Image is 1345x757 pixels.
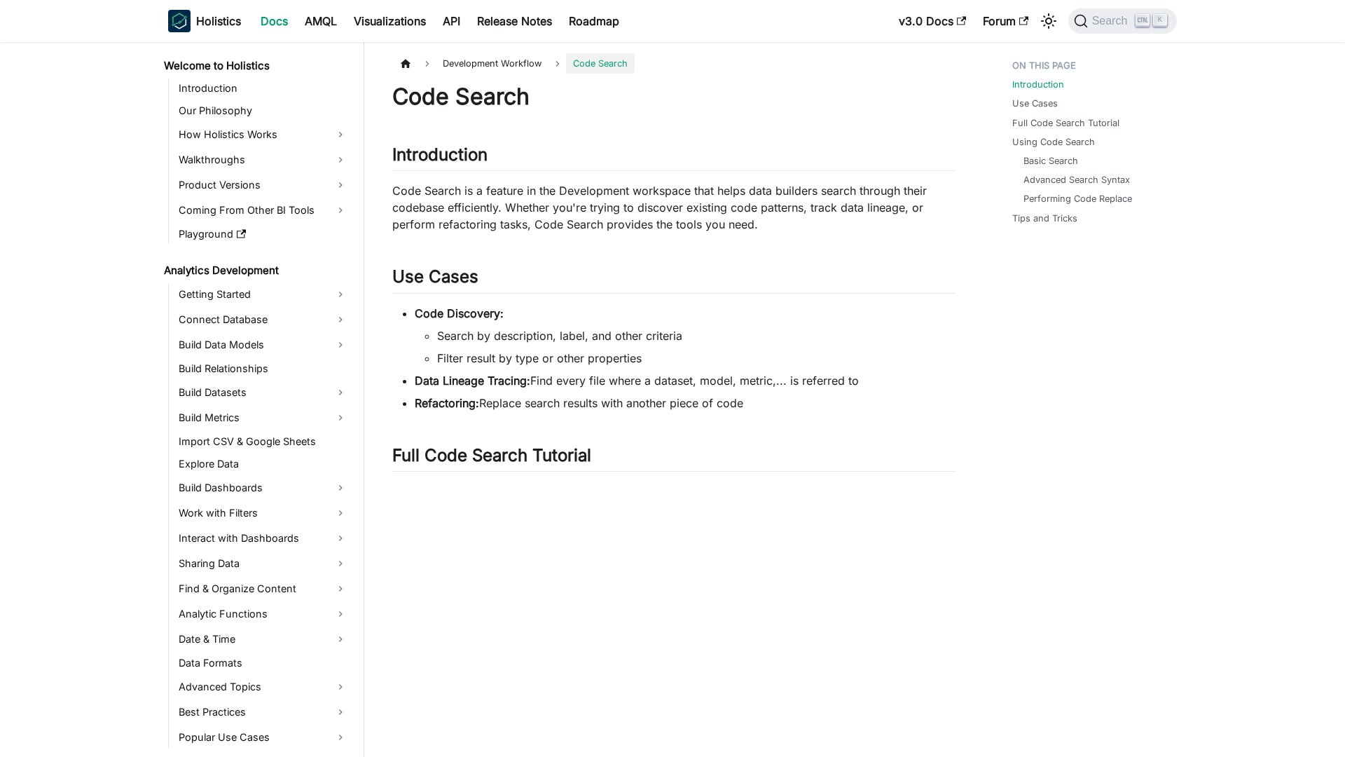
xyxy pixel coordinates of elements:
a: Sharing Data [174,552,352,575]
strong: Refactoring: [415,396,479,410]
a: Build Relationships [174,359,352,378]
p: Code Search is a feature in the Development workspace that helps data builders search through the... [392,182,956,233]
a: Visualizations [345,10,434,32]
a: Build Data Models [174,334,352,356]
span: Development Workflow [436,53,549,74]
li: Filter result by type or other properties [437,350,956,367]
span: Search [1088,15,1136,27]
b: Holistics [196,13,241,29]
a: Data Formats [174,653,352,673]
a: Tips and Tricks [1012,212,1077,225]
strong: Data Lineage Tracing: [415,374,530,388]
a: Use Cases [1012,97,1058,110]
a: Coming From Other BI Tools [174,199,352,221]
a: Forum [974,10,1037,32]
a: Full Code Search Tutorial [1012,116,1119,130]
span: Code Search [566,53,635,74]
a: Build Dashboards [174,477,352,499]
a: v3.0 Docs [890,10,974,32]
a: Roadmap [560,10,628,32]
a: Basic Search [1023,154,1078,168]
a: Getting Started [174,283,352,306]
a: Home page [392,53,419,74]
a: Docs [252,10,296,32]
a: HolisticsHolistics [168,10,241,32]
a: Using Code Search [1012,135,1095,149]
a: Build Datasets [174,381,352,404]
img: Holistics [168,10,191,32]
a: Popular Use Cases [174,726,352,749]
a: How Holistics Works [174,123,352,146]
a: Date & Time [174,628,352,650]
nav: Docs sidebar [154,42,364,757]
a: Performing Code Replace [1023,192,1132,205]
a: AMQL [296,10,345,32]
nav: Breadcrumbs [392,53,956,74]
a: Connect Database [174,308,352,331]
a: Build Metrics [174,407,352,429]
a: Advanced Search Syntax [1023,173,1130,186]
li: Search by description, label, and other criteria [437,327,956,344]
h2: Use Cases [392,266,956,293]
strong: Code Discovery: [415,306,504,320]
button: Search (Ctrl+K) [1068,8,1177,34]
a: Welcome to Holistics [160,56,352,76]
a: Interact with Dashboards [174,527,352,550]
a: API [434,10,469,32]
a: Import CSV & Google Sheets [174,432,352,451]
a: Walkthroughs [174,149,352,171]
a: Our Philosophy [174,101,352,121]
kbd: K [1153,14,1167,27]
h2: Introduction [392,144,956,171]
a: Release Notes [469,10,560,32]
a: Analytics Development [160,261,352,280]
button: Switch between dark and light mode (currently light mode) [1037,10,1060,32]
a: Product Versions [174,174,352,196]
a: Find & Organize Content [174,578,352,600]
a: Introduction [1012,78,1064,91]
a: Playground [174,224,352,244]
li: Replace search results with another piece of code [415,395,956,411]
a: Best Practices [174,701,352,723]
h1: Code Search [392,83,956,111]
a: Analytic Functions [174,603,352,625]
li: Find every file where a dataset, model, metric,... is referred to [415,372,956,389]
a: Introduction [174,79,352,98]
a: Explore Data [174,454,352,474]
h2: Full Code Search Tutorial [392,445,956,472]
a: Advanced Topics [174,676,352,698]
a: Work with Filters [174,502,352,524]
